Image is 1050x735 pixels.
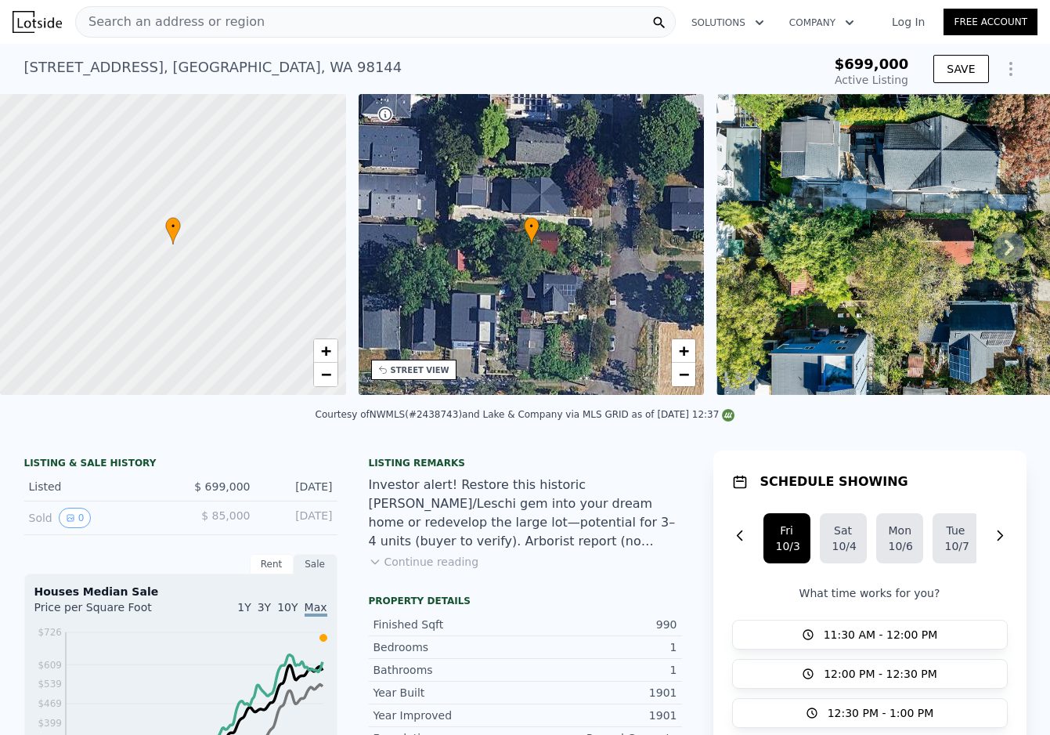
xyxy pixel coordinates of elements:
[263,479,333,494] div: [DATE]
[314,339,337,363] a: Zoom in
[525,639,677,655] div: 1
[732,659,1008,689] button: 12:00 PM - 12:30 PM
[59,508,92,528] button: View historical data
[277,601,298,614] span: 10Y
[263,508,333,528] div: [DATE]
[524,217,539,244] div: •
[38,660,62,671] tspan: $609
[776,538,798,554] div: 10/3
[38,698,62,709] tspan: $469
[13,11,62,33] img: Lotside
[258,601,271,614] span: 3Y
[824,666,937,682] span: 12:00 PM - 12:30 PM
[373,685,525,701] div: Year Built
[24,457,337,472] div: LISTING & SALE HISTORY
[933,513,980,563] button: Tue10/7
[777,9,867,37] button: Company
[889,538,911,554] div: 10/6
[835,74,908,86] span: Active Listing
[732,698,1008,728] button: 12:30 PM - 1:00 PM
[237,601,251,614] span: 1Y
[760,472,908,491] h1: SCHEDULE SHOWING
[672,339,695,363] a: Zoom in
[776,523,798,538] div: Fri
[732,620,1008,650] button: 11:30 AM - 12:00 PM
[29,508,168,528] div: Sold
[320,364,330,384] span: −
[369,457,682,469] div: Listing remarks
[679,364,689,384] span: −
[305,601,327,617] span: Max
[29,479,168,494] div: Listed
[373,639,525,655] div: Bedrooms
[835,56,909,72] span: $699,000
[824,627,938,643] span: 11:30 AM - 12:00 PM
[373,617,525,632] div: Finished Sqft
[525,662,677,678] div: 1
[165,217,181,244] div: •
[828,705,934,721] span: 12:30 PM - 1:00 PM
[679,9,777,37] button: Solutions
[369,595,682,607] div: Property details
[316,409,735,420] div: Courtesy of NWMLS (#2438743) and Lake & Company via MLS GRID as of [DATE] 12:37
[732,585,1008,601] p: What time works for you?
[165,219,181,234] span: •
[294,554,337,574] div: Sale
[889,523,911,538] div: Mon
[524,219,539,234] span: •
[24,56,402,78] div: [STREET_ADDRESS] , [GEOGRAPHIC_DATA] , WA 98144
[832,538,854,554] div: 10/4
[38,679,62,690] tspan: $539
[722,409,734,422] img: NWMLS Logo
[201,509,250,522] span: $ 85,000
[876,513,923,563] button: Mon10/6
[944,9,1037,35] a: Free Account
[945,523,967,538] div: Tue
[38,627,62,638] tspan: $726
[832,523,854,538] div: Sat
[38,718,62,729] tspan: $399
[945,538,967,554] div: 10/7
[672,363,695,386] a: Zoom out
[369,554,479,570] button: Continue reading
[679,341,689,360] span: +
[995,53,1027,85] button: Show Options
[820,513,867,563] button: Sat10/4
[369,476,682,551] div: Investor alert! Restore this historic [PERSON_NAME]/Leschi gem into your dream home or redevelop ...
[320,341,330,360] span: +
[933,55,988,83] button: SAVE
[873,14,944,30] a: Log In
[525,685,677,701] div: 1901
[391,364,449,376] div: STREET VIEW
[34,599,181,625] div: Price per Square Foot
[525,617,677,632] div: 990
[525,708,677,723] div: 1901
[373,708,525,723] div: Year Improved
[194,480,250,493] span: $ 699,000
[373,662,525,678] div: Bathrooms
[250,554,294,574] div: Rent
[763,513,810,563] button: Fri10/3
[314,363,337,386] a: Zoom out
[76,13,265,31] span: Search an address or region
[34,584,327,599] div: Houses Median Sale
